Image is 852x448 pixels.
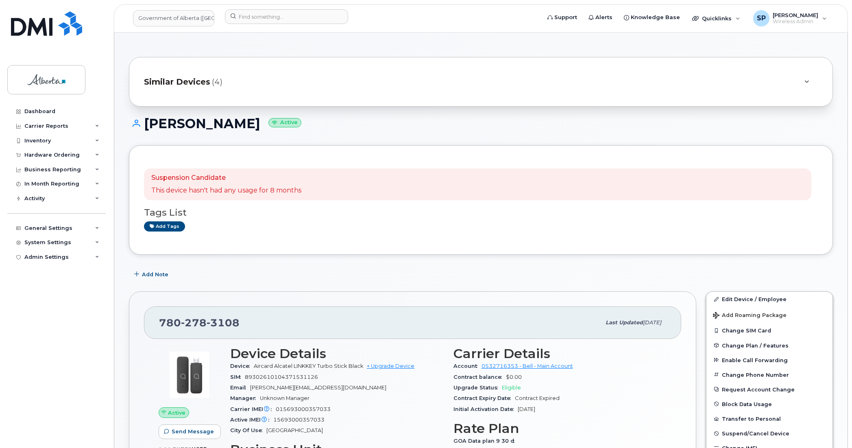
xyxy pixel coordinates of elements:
[144,208,818,218] h3: Tags List
[722,431,789,437] span: Suspend/Cancel Device
[245,374,318,380] span: 89302610104371531126
[266,427,323,433] span: [GEOGRAPHIC_DATA]
[515,395,560,401] span: Contract Expired
[165,350,214,399] img: image20231002-3703462-1t6ig66.jpeg
[706,353,832,367] button: Enable Call Forwarding
[453,395,515,401] span: Contract Expiry Date
[453,438,519,444] span: GOA Data plan 9 30 d
[706,306,832,323] button: Add Roaming Package
[230,346,444,361] h3: Device Details
[706,411,832,426] button: Transfer to Personal
[230,417,273,423] span: Active IMEI
[706,397,832,411] button: Block Data Usage
[706,292,832,306] a: Edit Device / Employee
[453,363,482,369] span: Account
[453,421,667,436] h3: Rate Plan
[453,374,506,380] span: Contract balance
[273,417,325,423] span: 15693000357033
[260,395,309,401] span: Unknown Manager
[706,426,832,441] button: Suspend/Cancel Device
[230,374,245,380] span: SIM
[506,374,522,380] span: $0.00
[168,409,185,417] span: Active
[250,385,386,391] span: [PERSON_NAME][EMAIL_ADDRESS][DOMAIN_NAME]
[129,116,833,131] h1: [PERSON_NAME]
[230,427,266,433] span: City Of Use
[606,319,643,326] span: Last updated
[144,76,210,88] span: Similar Devices
[151,186,301,195] p: This device hasn't had any usage for 8 months
[207,317,240,329] span: 3108
[706,338,832,353] button: Change Plan / Features
[713,312,787,320] span: Add Roaming Package
[453,406,518,412] span: Initial Activation Date
[706,367,832,382] button: Change Phone Number
[706,382,832,397] button: Request Account Change
[453,346,667,361] h3: Carrier Details
[212,76,222,88] span: (4)
[482,363,573,369] a: 0532716353 - Bell - Main Account
[181,317,207,329] span: 278
[268,118,301,127] small: Active
[144,221,185,232] a: Add tags
[722,357,788,363] span: Enable Call Forwarding
[254,363,364,369] span: Aircard Alcatel LINKKEY Turbo Stick Black
[230,363,254,369] span: Device
[643,319,661,326] span: [DATE]
[151,173,301,183] p: Suspension Candidate
[502,385,521,391] span: Eligible
[230,406,276,412] span: Carrier IMEI
[159,317,240,329] span: 780
[230,385,250,391] span: Email
[367,363,414,369] a: + Upgrade Device
[276,406,331,412] span: 015693000357033
[518,406,535,412] span: [DATE]
[129,267,175,282] button: Add Note
[159,424,221,439] button: Send Message
[142,271,168,278] span: Add Note
[706,323,832,338] button: Change SIM Card
[172,428,214,435] span: Send Message
[453,385,502,391] span: Upgrade Status
[722,342,789,348] span: Change Plan / Features
[230,395,260,401] span: Manager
